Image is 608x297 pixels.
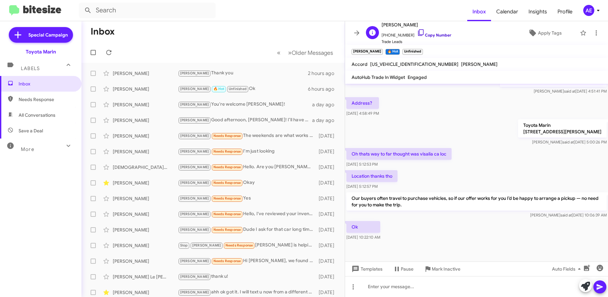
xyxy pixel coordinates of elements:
p: Location thanks tho [346,170,398,182]
div: AE [583,5,594,16]
span: [PERSON_NAME] [180,259,209,263]
span: [PERSON_NAME] [DATE] 5:00:26 PM [532,140,607,144]
div: Hello, I've reviewed your inventory and I don't we anything in can really afford at this time. Th... [178,210,316,218]
button: AE [578,5,601,16]
div: [PERSON_NAME] [113,101,178,108]
small: Unfinished [402,49,423,55]
span: [PERSON_NAME] [180,87,209,91]
span: [PERSON_NAME] [180,134,209,138]
div: Yes [178,195,316,202]
span: Trade Leads [382,38,451,45]
span: [PERSON_NAME] [180,118,209,122]
button: Previous [273,46,284,59]
div: [PERSON_NAME] [113,117,178,124]
span: Labels [21,66,40,71]
span: Unfinished [229,87,247,91]
div: Okay [178,179,316,186]
span: AutoHub Trade In Widget [352,74,405,80]
div: Hello. Are you [PERSON_NAME]'s supervisor? [178,163,316,171]
button: Auto Fields [547,263,588,275]
span: [PERSON_NAME] [180,102,209,107]
span: Inbox [467,2,491,21]
div: [DATE] [316,180,340,186]
div: [PERSON_NAME] [113,148,178,155]
div: [PERSON_NAME] [113,133,178,139]
span: [PERSON_NAME] [180,181,209,185]
div: [PERSON_NAME] [113,180,178,186]
nav: Page navigation example [273,46,337,59]
span: [DATE] 5:12:57 PM [346,184,378,189]
span: [PERSON_NAME] [180,212,209,216]
span: Inbox [19,81,74,87]
a: Copy Number [417,33,451,37]
div: thank u! [178,273,316,280]
span: Needs Response [213,134,241,138]
span: Auto Fields [552,263,583,275]
p: Toyota Marin [STREET_ADDRESS][PERSON_NAME] [518,119,607,138]
span: [PERSON_NAME] [180,196,209,200]
span: Mark Inactive [432,263,460,275]
button: Apply Tags [513,27,577,39]
span: [PERSON_NAME] [180,228,209,232]
span: [DATE] 4:58:49 PM [346,111,379,116]
span: Needs Response [213,181,241,185]
h1: Inbox [91,26,115,37]
button: Next [284,46,337,59]
span: Engaged [408,74,427,80]
span: Needs Response [213,259,241,263]
span: [PERSON_NAME] [DATE] 10:06:39 AM [530,213,607,217]
span: [PERSON_NAME] [461,61,498,67]
div: Good afternoon, [PERSON_NAME]! I’ll have one of our sales consultants reach out shortly with our ... [178,116,312,124]
span: [PERSON_NAME] [DATE] 4:51:41 PM [534,89,607,94]
div: a day ago [312,117,340,124]
p: Ok [346,221,380,233]
div: [PERSON_NAME] [113,289,178,296]
div: I'm just looking [178,148,316,155]
span: Needs Response [213,228,241,232]
span: [PERSON_NAME] [180,165,209,169]
span: [PERSON_NAME] [180,71,209,75]
span: 🔥 Hot [213,87,224,91]
div: [PERSON_NAME] [113,242,178,249]
a: Profile [552,2,578,21]
div: [PERSON_NAME] [113,195,178,202]
span: Accord [352,61,368,67]
div: [PERSON_NAME] [113,227,178,233]
span: [PERSON_NAME] [180,149,209,154]
span: [PERSON_NAME] [382,21,451,29]
div: Ok [178,85,308,93]
span: All Conversations [19,112,55,118]
div: You're welcome [PERSON_NAME]! [178,101,312,108]
div: [DATE] [316,133,340,139]
div: ahh ok got it. I will text u now from a different system and from there u reply yes and then ther... [178,289,316,296]
input: Search [79,3,216,18]
div: [DEMOGRAPHIC_DATA][PERSON_NAME] [113,164,178,171]
div: [DATE] [316,258,340,264]
div: [PERSON_NAME] [113,70,178,77]
span: [US_VEHICLE_IDENTIFICATION_NUMBER] [370,61,458,67]
span: said at [562,140,574,144]
a: Special Campaign [9,27,73,43]
span: said at [560,213,572,217]
p: Oh thats way to far thought was visalia ca loc [346,148,452,160]
div: [PERSON_NAME] Le [PERSON_NAME] [113,274,178,280]
a: Insights [523,2,552,21]
p: Our buyers often travel to purchase vehicles, so if our offer works for you I’d be happy to arran... [346,192,607,211]
a: Calendar [491,2,523,21]
div: [PERSON_NAME] is helping us thank you [178,242,316,249]
span: Needs Response [213,149,241,154]
div: [DATE] [316,211,340,217]
div: a day ago [312,101,340,108]
div: 2 hours ago [308,70,340,77]
div: [DATE] [316,148,340,155]
span: More [21,146,34,152]
span: Needs Response [213,212,241,216]
div: Hi [PERSON_NAME], we found one that might be a good match at [GEOGRAPHIC_DATA]. I gave our great ... [178,257,316,265]
div: [DATE] [316,289,340,296]
small: 🔥 Hot [385,49,399,55]
div: Toyota Marin [26,49,56,55]
span: » [288,49,292,57]
button: Templates [345,263,388,275]
button: Pause [388,263,419,275]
